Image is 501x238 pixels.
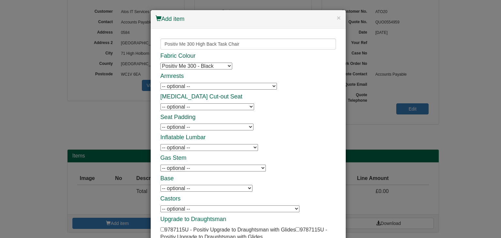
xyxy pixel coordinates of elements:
h4: [MEDICAL_DATA] Cut-out Seat [160,94,336,100]
h4: Inflatable Lumbar [160,134,336,141]
button: × [337,14,341,21]
h4: Gas Stem [160,155,336,161]
h4: Base [160,175,336,182]
h4: Armrests [160,73,336,80]
h4: Upgrade to Draughtsman [160,216,336,223]
h4: Seat Padding [160,114,336,121]
input: Search for a product [160,38,336,50]
h4: Castors [160,196,336,202]
h4: Fabric Colour [160,53,336,59]
h4: Add item [156,15,341,23]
